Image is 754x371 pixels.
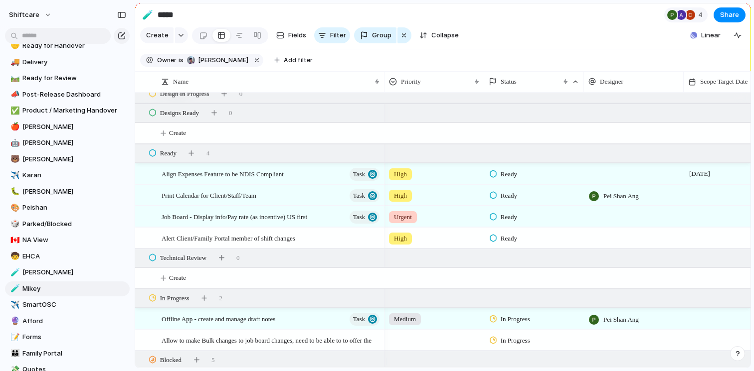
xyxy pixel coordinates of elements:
div: 📝 [10,332,17,343]
a: 🚚Delivery [5,55,130,70]
span: Share [720,10,739,20]
a: 🤝Ready for Handover [5,38,130,53]
a: 🛤️Ready for Review [5,71,130,86]
span: Technical Review [160,253,206,263]
span: Task [353,210,365,224]
button: Task [350,211,379,224]
button: Group [354,27,396,43]
span: 2 [219,293,223,303]
a: 📣Post-Release Dashboard [5,87,130,102]
span: Collapse [431,30,459,40]
span: 5 [211,355,215,365]
span: Ready [501,169,517,179]
span: Medium [394,314,416,324]
div: ✈️ [10,170,17,181]
button: Task [350,189,379,202]
span: shiftcare [9,10,39,20]
span: Ready for Handover [22,41,126,51]
button: Task [350,168,379,181]
a: 🎲Parked/Blocked [5,217,130,232]
span: Allow to make Bulk changes to job board changes, need to be able to to offer the [162,334,372,346]
button: ✅ [9,106,19,116]
button: Filter [314,27,350,43]
span: Karan [22,170,126,180]
span: Status [501,77,517,87]
a: ✈️SmartOSC [5,297,130,312]
a: 🧪[PERSON_NAME] [5,265,130,280]
span: Post-Release Dashboard [22,90,126,100]
button: 📣 [9,90,19,100]
span: Family Portal [22,349,126,359]
span: 4 [698,10,706,20]
span: Designs Ready [160,108,199,118]
a: 🍎[PERSON_NAME] [5,120,130,134]
button: 🐛 [9,187,19,197]
button: 🎲 [9,219,19,229]
div: 🧪Mikey [5,281,130,296]
span: Afford [22,316,126,326]
span: Alert Client/Family Portal member of shift changes [162,232,295,244]
a: 🇨🇦NA View [5,233,130,247]
button: 🧪 [9,267,19,277]
span: EHCA [22,251,126,261]
span: In Progress [160,293,189,303]
span: Pei Shan Ang [603,191,639,201]
button: 🤝 [9,41,19,51]
div: 🧒 [10,250,17,262]
span: [PERSON_NAME] [22,154,126,164]
span: Name [173,77,188,87]
button: 🔮 [9,316,19,326]
div: ✈️Karan [5,168,130,183]
div: ✅ [10,105,17,117]
div: 🎨 [10,202,17,214]
div: ✈️ [10,299,17,311]
button: is [177,55,186,66]
span: Task [353,312,365,326]
span: Urgent [394,212,412,222]
button: 🛤️ [9,73,19,83]
button: ✈️ [9,300,19,310]
a: 🐛[PERSON_NAME] [5,184,130,199]
span: Blocked [160,355,182,365]
span: Ready [160,148,177,158]
button: Fields [272,27,310,43]
span: In Progress [501,314,530,324]
span: Pei Shan Ang [603,315,639,325]
div: 🎨Peishan [5,200,130,215]
button: Share [714,7,746,22]
div: 🔮 [10,315,17,327]
button: Collapse [415,27,463,43]
div: 👪 [10,348,17,359]
button: 🍎 [9,122,19,132]
div: 🎲 [10,218,17,230]
span: 4 [206,148,210,158]
span: NA View [22,235,126,245]
button: 🧪 [9,284,19,294]
span: Peishan [22,203,126,213]
a: 🔮Afford [5,314,130,329]
span: Fields [288,30,306,40]
span: Scope Target Date [700,77,748,87]
span: Ready for Review [22,73,126,83]
button: shiftcare [4,7,57,23]
span: [PERSON_NAME] [22,187,126,197]
a: 🧒EHCA [5,249,130,264]
span: Offline App - create and manage draft notes [162,313,275,324]
span: Create [169,128,186,138]
button: [PERSON_NAME] [185,55,250,66]
span: Align Expenses Feature to be NDIS Compliant [162,168,284,179]
span: Parked/Blocked [22,219,126,229]
a: 🤖[PERSON_NAME] [5,135,130,150]
button: 🚚 [9,57,19,67]
button: ✈️ [9,170,19,180]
